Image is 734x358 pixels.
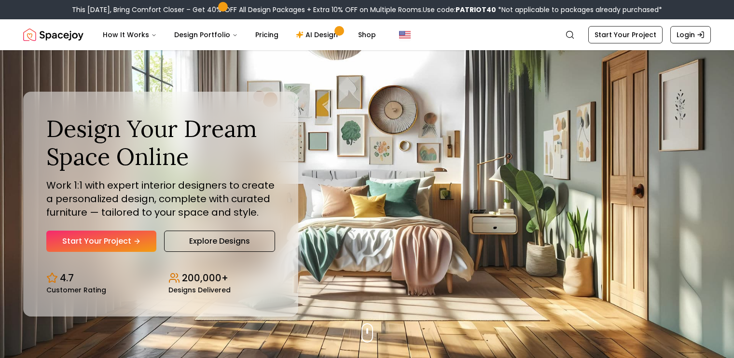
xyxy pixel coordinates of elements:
[182,271,228,285] p: 200,000+
[46,115,275,170] h1: Design Your Dream Space Online
[166,25,246,44] button: Design Portfolio
[399,29,411,41] img: United States
[95,25,384,44] nav: Main
[288,25,348,44] a: AI Design
[72,5,662,14] div: This [DATE], Bring Comfort Closer – Get 40% OFF All Design Packages + Extra 10% OFF on Multiple R...
[46,179,275,219] p: Work 1:1 with expert interior designers to create a personalized design, complete with curated fu...
[23,25,83,44] img: Spacejoy Logo
[168,287,231,293] small: Designs Delivered
[23,25,83,44] a: Spacejoy
[60,271,74,285] p: 4.7
[496,5,662,14] span: *Not applicable to packages already purchased*
[423,5,496,14] span: Use code:
[350,25,384,44] a: Shop
[46,263,275,293] div: Design stats
[670,26,711,43] a: Login
[23,19,711,50] nav: Global
[456,5,496,14] b: PATRIOT40
[46,287,106,293] small: Customer Rating
[588,26,663,43] a: Start Your Project
[46,231,156,252] a: Start Your Project
[95,25,165,44] button: How It Works
[164,231,275,252] a: Explore Designs
[248,25,286,44] a: Pricing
